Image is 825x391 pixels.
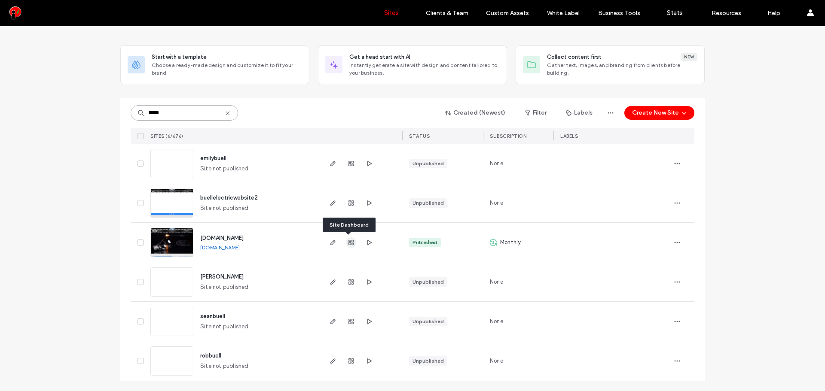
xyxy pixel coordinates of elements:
span: Site not published [200,322,249,331]
a: robbuell [200,352,221,359]
div: Unpublished [412,199,444,207]
a: [PERSON_NAME] [200,273,244,280]
button: Create New Site [624,106,694,120]
span: Site not published [200,164,249,173]
label: Clients & Team [426,9,468,17]
div: Unpublished [412,318,444,325]
span: Collect content first [547,53,602,61]
span: None [490,357,503,365]
div: Unpublished [412,160,444,167]
label: Business Tools [598,9,640,17]
div: Collect content firstNewGather text, images, and branding from clients before building. [516,45,705,84]
span: SITES (6/676) [150,133,183,139]
button: Labels [559,106,600,120]
div: Site Dashboard [323,218,376,232]
span: Gather text, images, and branding from clients before building. [547,61,697,77]
span: Instantly generate a site with design and content tailored to your business. [349,61,500,77]
div: Unpublished [412,357,444,365]
div: Unpublished [412,278,444,286]
span: None [490,199,503,207]
span: None [490,317,503,326]
a: buellelectricwebsite2 [200,194,258,201]
span: Site not published [200,283,249,291]
div: Start with a templateChoose a ready-made design and customize it to fit your brand. [120,45,309,84]
label: Sites [384,9,399,17]
a: emilybuell [200,155,226,161]
span: SUBSCRIPTION [490,133,526,139]
button: Filter [516,106,555,120]
span: None [490,159,503,168]
span: Get a head start with AI [349,53,410,61]
div: Published [412,239,437,246]
label: Custom Assets [486,9,529,17]
button: Created (Newest) [438,106,513,120]
a: seanbuell [200,313,225,319]
div: Get a head start with AIInstantly generate a site with design and content tailored to your business. [318,45,507,84]
label: Stats [667,9,683,17]
span: Site not published [200,362,249,370]
div: New [681,53,697,61]
span: Help [19,6,37,14]
label: Help [767,9,780,17]
a: [DOMAIN_NAME] [200,235,244,241]
label: White Label [547,9,580,17]
span: Start with a template [152,53,207,61]
span: Site not published [200,204,249,212]
a: [DOMAIN_NAME] [200,244,240,251]
span: STATUS [409,133,430,139]
span: None [490,278,503,286]
label: Resources [712,9,741,17]
span: Monthly [500,238,521,247]
span: Choose a ready-made design and customize it to fit your brand. [152,61,302,77]
span: LABELS [560,133,578,139]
